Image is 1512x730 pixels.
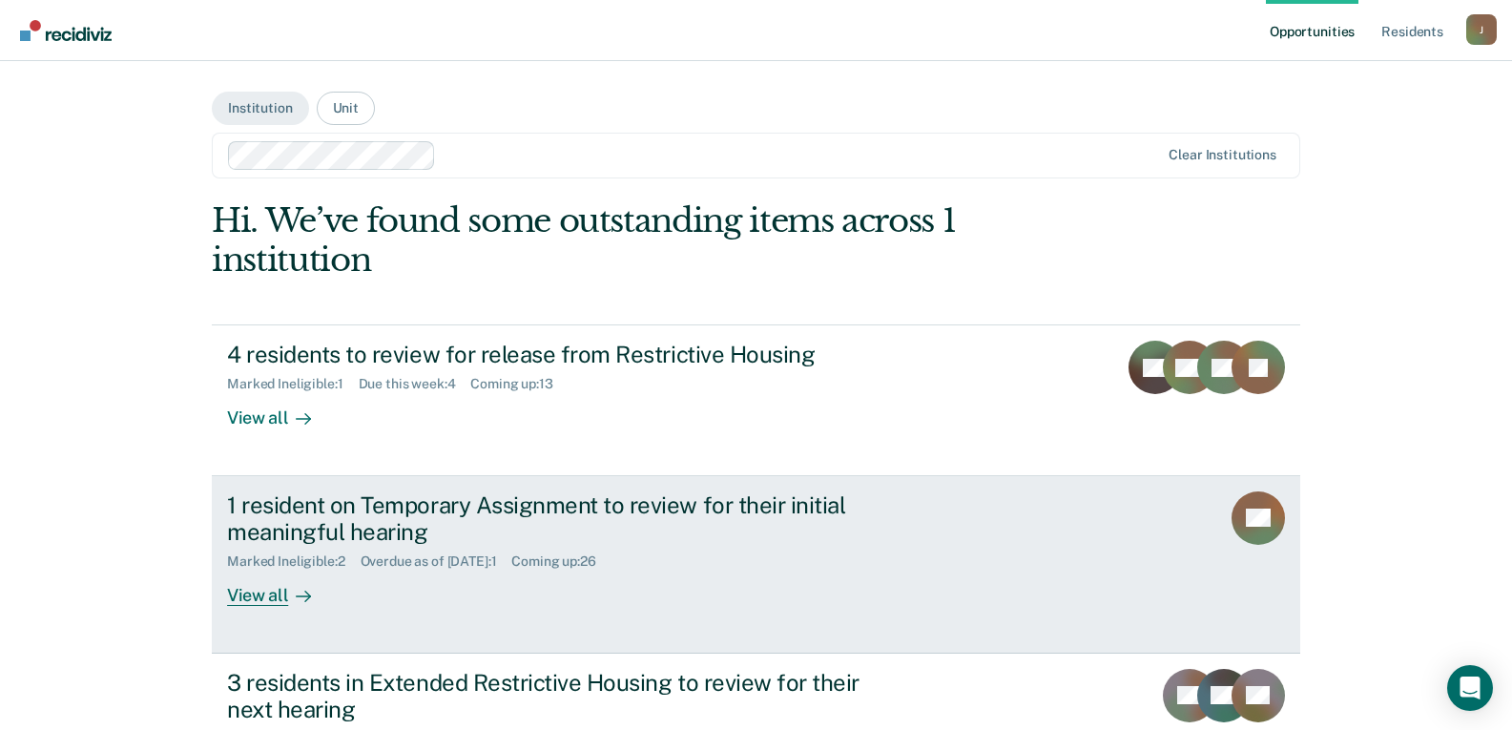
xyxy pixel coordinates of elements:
[227,341,897,368] div: 4 residents to review for release from Restrictive Housing
[470,376,568,392] div: Coming up : 13
[20,20,112,41] img: Recidiviz
[227,570,334,607] div: View all
[227,491,897,547] div: 1 resident on Temporary Assignment to review for their initial meaningful hearing
[1169,147,1276,163] div: Clear institutions
[212,324,1300,475] a: 4 residents to review for release from Restrictive HousingMarked Ineligible:1Due this week:4Comin...
[212,476,1300,654] a: 1 resident on Temporary Assignment to review for their initial meaningful hearingMarked Ineligibl...
[227,669,897,724] div: 3 residents in Extended Restrictive Housing to review for their next hearing
[212,92,308,125] button: Institution
[227,553,360,570] div: Marked Ineligible : 2
[212,201,1083,280] div: Hi. We’ve found some outstanding items across 1 institution
[511,553,611,570] div: Coming up : 26
[1447,665,1493,711] div: Open Intercom Messenger
[227,376,358,392] div: Marked Ineligible : 1
[317,92,375,125] button: Unit
[1466,14,1497,45] div: J
[359,376,471,392] div: Due this week : 4
[1466,14,1497,45] button: Profile dropdown button
[361,553,512,570] div: Overdue as of [DATE] : 1
[227,392,334,429] div: View all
